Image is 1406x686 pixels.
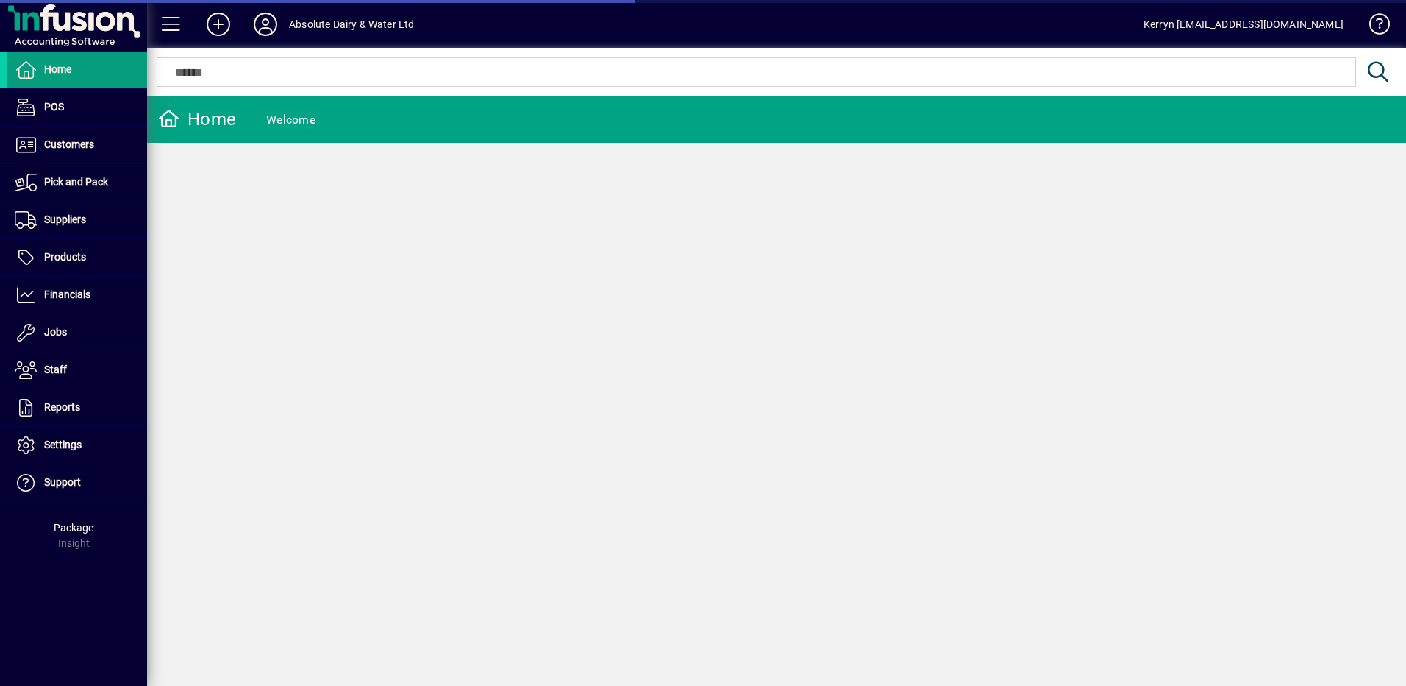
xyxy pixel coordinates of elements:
[7,389,147,426] a: Reports
[266,108,315,132] div: Welcome
[7,427,147,464] a: Settings
[7,127,147,163] a: Customers
[44,439,82,450] span: Settings
[7,464,147,501] a: Support
[7,277,147,314] a: Financials
[1358,3,1388,51] a: Knowledge Base
[242,11,289,38] button: Profile
[44,326,67,338] span: Jobs
[44,213,86,225] span: Suppliers
[44,364,67,375] span: Staff
[7,352,147,389] a: Staff
[289,13,415,36] div: Absolute Dairy & Water Ltd
[7,164,147,201] a: Pick and Pack
[44,251,86,263] span: Products
[7,314,147,351] a: Jobs
[44,101,64,113] span: POS
[158,107,236,131] div: Home
[44,476,81,488] span: Support
[44,289,90,300] span: Financials
[1143,13,1343,36] div: Kerryn [EMAIL_ADDRESS][DOMAIN_NAME]
[7,89,147,126] a: POS
[7,239,147,276] a: Products
[195,11,242,38] button: Add
[44,138,94,150] span: Customers
[44,401,80,413] span: Reports
[44,176,108,188] span: Pick and Pack
[54,522,93,534] span: Package
[7,202,147,238] a: Suppliers
[44,63,71,75] span: Home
